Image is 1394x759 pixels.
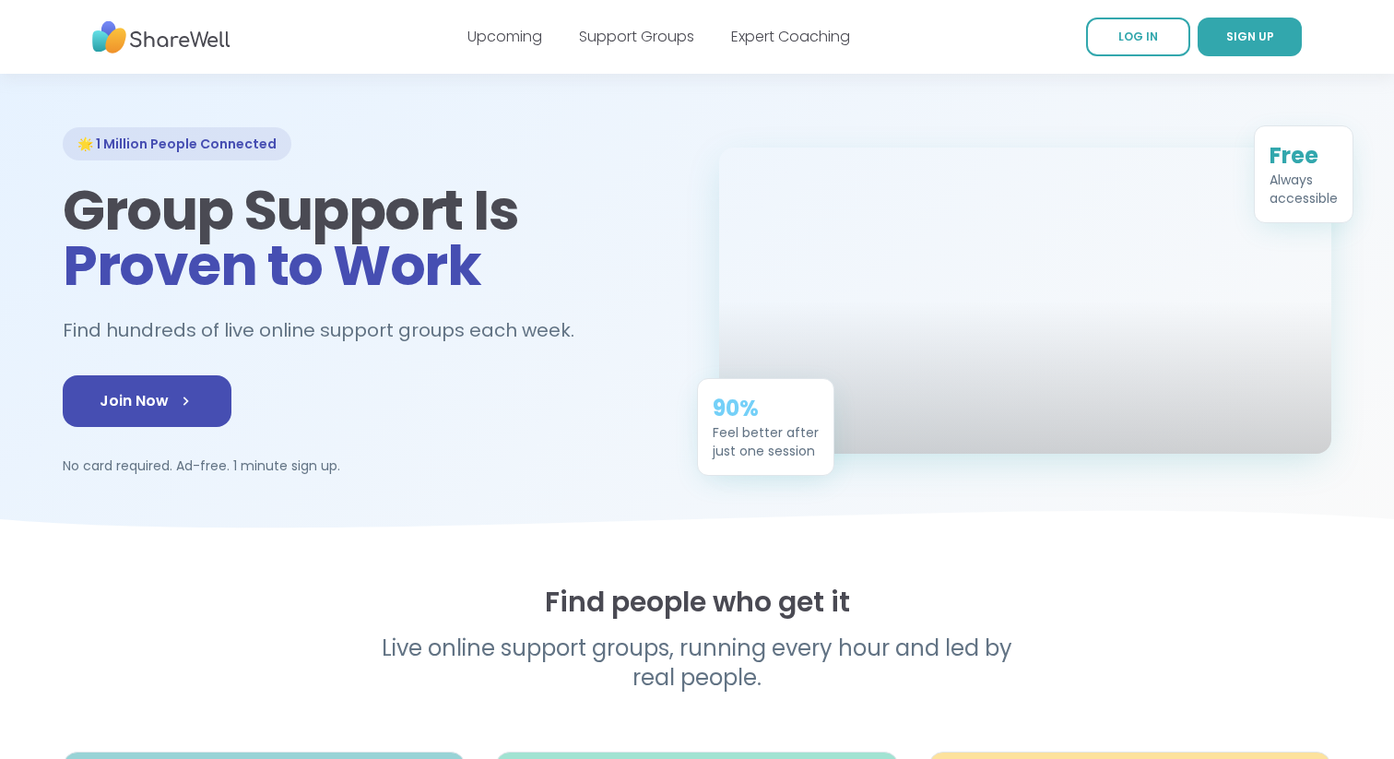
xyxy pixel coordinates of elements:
a: Upcoming [467,26,542,47]
span: Proven to Work [63,227,480,304]
h1: Group Support Is [63,183,675,293]
a: Expert Coaching [731,26,850,47]
div: 🌟 1 Million People Connected [63,127,291,160]
p: Live online support groups, running every hour and led by real people. [343,634,1051,693]
a: LOG IN [1086,18,1190,56]
img: ShareWell Nav Logo [92,12,230,63]
h2: Find hundreds of live online support groups each week. [63,315,594,346]
div: 90% [713,394,819,423]
div: Free [1270,141,1338,171]
h2: Find people who get it [63,586,1331,619]
span: SIGN UP [1226,29,1274,44]
a: Join Now [63,375,231,427]
span: Join Now [100,390,195,412]
div: Always accessible [1270,171,1338,208]
a: SIGN UP [1198,18,1302,56]
div: Feel better after just one session [713,423,819,460]
span: LOG IN [1118,29,1158,44]
a: Support Groups [579,26,694,47]
p: No card required. Ad-free. 1 minute sign up. [63,457,675,475]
